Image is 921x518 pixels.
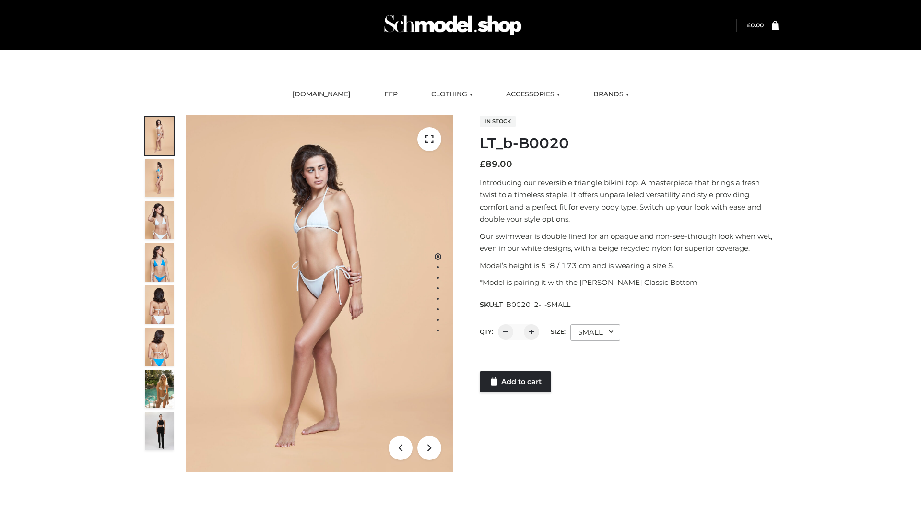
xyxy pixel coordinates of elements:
label: QTY: [480,328,493,335]
img: ArielClassicBikiniTop_CloudNine_AzureSky_OW114ECO_4-scaled.jpg [145,243,174,282]
img: Schmodel Admin 964 [381,6,525,44]
a: ACCESSORIES [499,84,567,105]
span: £ [747,22,751,29]
span: In stock [480,116,516,127]
img: ArielClassicBikiniTop_CloudNine_AzureSky_OW114ECO_3-scaled.jpg [145,201,174,239]
p: Introducing our reversible triangle bikini top. A masterpiece that brings a fresh twist to a time... [480,177,779,225]
h1: LT_b-B0020 [480,135,779,152]
p: Model’s height is 5 ‘8 / 173 cm and is wearing a size S. [480,259,779,272]
a: Add to cart [480,371,551,392]
a: CLOTHING [424,84,480,105]
div: SMALL [570,324,620,341]
img: ArielClassicBikiniTop_CloudNine_AzureSky_OW114ECO_2-scaled.jpg [145,159,174,197]
span: LT_B0020_2-_-SMALL [496,300,570,309]
a: FFP [377,84,405,105]
img: ArielClassicBikiniTop_CloudNine_AzureSky_OW114ECO_1 [186,115,453,472]
span: £ [480,159,485,169]
label: Size: [551,328,566,335]
a: [DOMAIN_NAME] [285,84,358,105]
img: ArielClassicBikiniTop_CloudNine_AzureSky_OW114ECO_7-scaled.jpg [145,285,174,324]
bdi: 89.00 [480,159,512,169]
p: *Model is pairing it with the [PERSON_NAME] Classic Bottom [480,276,779,289]
img: ArielClassicBikiniTop_CloudNine_AzureSky_OW114ECO_8-scaled.jpg [145,328,174,366]
a: BRANDS [586,84,636,105]
img: Arieltop_CloudNine_AzureSky2.jpg [145,370,174,408]
a: £0.00 [747,22,764,29]
img: ArielClassicBikiniTop_CloudNine_AzureSky_OW114ECO_1-scaled.jpg [145,117,174,155]
p: Our swimwear is double lined for an opaque and non-see-through look when wet, even in our white d... [480,230,779,255]
span: SKU: [480,299,571,310]
img: 49df5f96394c49d8b5cbdcda3511328a.HD-1080p-2.5Mbps-49301101_thumbnail.jpg [145,412,174,450]
bdi: 0.00 [747,22,764,29]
